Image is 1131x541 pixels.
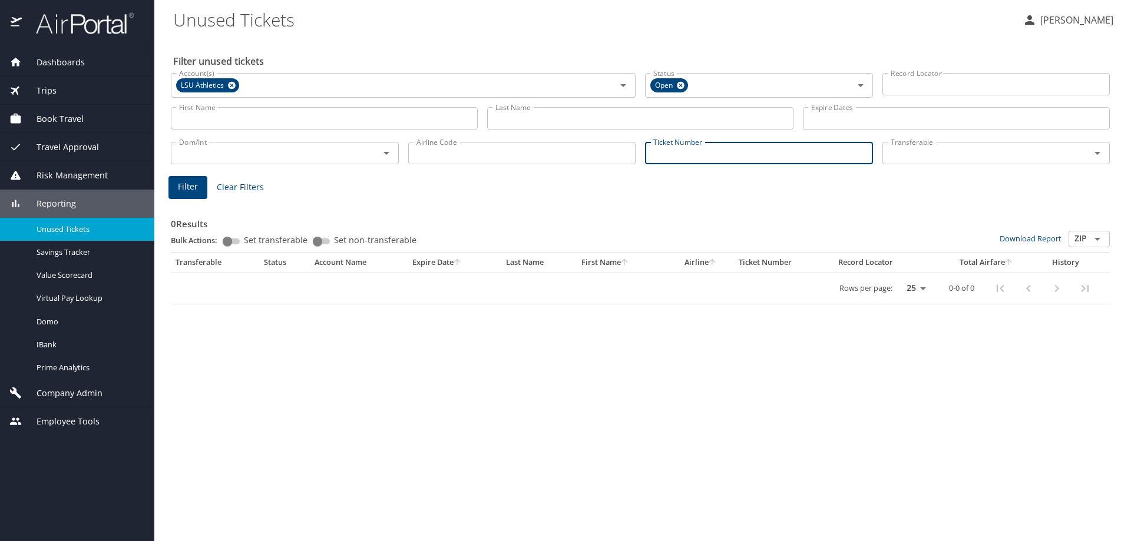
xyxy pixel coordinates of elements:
span: Prime Analytics [37,362,140,373]
span: IBank [37,339,140,350]
span: Trips [22,84,57,97]
h3: 0 Results [171,210,1110,231]
button: Open [852,77,869,94]
th: History [1037,253,1095,273]
span: Virtual Pay Lookup [37,293,140,304]
p: Rows per page: [839,284,892,292]
th: Record Locator [834,253,936,273]
button: Open [378,145,395,161]
img: icon-airportal.png [11,12,23,35]
span: Savings Tracker [37,247,140,258]
span: Value Scorecard [37,270,140,281]
h2: Filter unused tickets [173,52,1112,71]
span: Filter [178,180,198,194]
p: [PERSON_NAME] [1037,13,1113,27]
select: rows per page [897,280,930,297]
span: Book Travel [22,112,84,125]
button: [PERSON_NAME] [1018,9,1118,31]
button: Open [1089,145,1106,161]
th: Status [259,253,310,273]
button: sort [1005,259,1013,267]
th: Account Name [310,253,408,273]
span: Open [650,79,680,92]
span: Set transferable [244,236,307,244]
th: Airline [667,253,734,273]
span: Dashboards [22,56,85,69]
th: Last Name [501,253,577,273]
span: Set non-transferable [334,236,416,244]
span: Employee Tools [22,415,100,428]
span: Reporting [22,197,76,210]
div: Open [650,78,688,92]
p: Bulk Actions: [171,235,227,245]
span: Travel Approval [22,141,99,154]
h1: Unused Tickets [173,1,1013,38]
button: Clear Filters [212,177,269,198]
button: sort [621,259,629,267]
span: Domo [37,316,140,327]
span: Risk Management [22,169,108,182]
span: Clear Filters [217,180,264,195]
img: airportal-logo.png [23,12,134,35]
span: Company Admin [22,387,102,400]
th: First Name [577,253,668,273]
button: Open [615,77,631,94]
div: Transferable [176,257,254,268]
div: LSU Athletics [176,78,239,92]
span: LSU Athletics [176,79,231,92]
th: Ticket Number [734,253,834,273]
th: Total Airfare [936,253,1037,273]
button: sort [709,259,717,267]
button: Filter [168,176,207,199]
table: custom pagination table [171,253,1110,304]
a: Download Report [1000,233,1061,244]
span: Unused Tickets [37,224,140,235]
th: Expire Date [408,253,501,273]
p: 0-0 of 0 [949,284,974,292]
button: Open [1089,231,1106,247]
button: sort [454,259,462,267]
